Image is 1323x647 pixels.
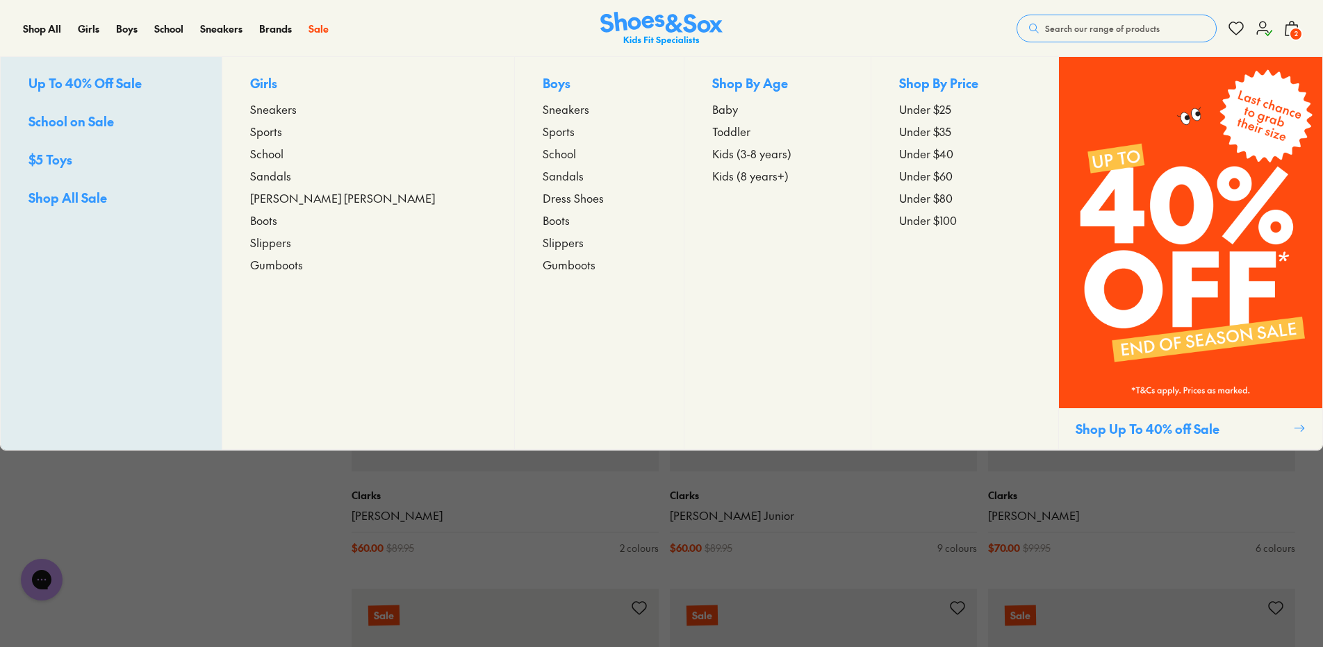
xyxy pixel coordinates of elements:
p: Clarks [670,488,977,503]
div: 2 colours [620,541,659,555]
a: School [250,145,487,162]
a: Slippers [250,234,487,251]
span: Sneakers [543,101,589,117]
a: Sale [309,22,329,36]
a: Sneakers [250,101,487,117]
a: [PERSON_NAME] [PERSON_NAME] [250,190,487,206]
span: Sandals [543,167,584,184]
span: Sandals [250,167,291,184]
p: Shop By Age [712,74,844,95]
a: Under $100 [899,212,1030,228]
a: $5 Toys [28,150,194,171]
a: Sports [543,123,656,140]
a: Toddler [712,123,844,140]
span: Gumboots [250,256,303,273]
a: Sports [250,123,487,140]
span: School [543,145,576,162]
a: Shop Up To 40% off Sale [1058,57,1322,450]
span: Dress Shoes [543,190,604,206]
span: Girls [78,22,99,35]
span: Boys [116,22,138,35]
span: Slippers [250,234,291,251]
span: Up To 40% Off Sale [28,74,142,92]
p: Sale [687,605,718,625]
div: 9 colours [937,541,977,555]
span: Sports [250,123,282,140]
span: Sneakers [250,101,297,117]
a: Sneakers [200,22,243,36]
span: Under $40 [899,145,953,162]
span: [PERSON_NAME] [PERSON_NAME] [250,190,435,206]
span: Boots [250,212,277,228]
span: $ 70.00 [988,541,1020,555]
div: 6 colours [1256,541,1295,555]
a: School [543,145,656,162]
p: Shop By Price [899,74,1030,95]
span: Slippers [543,234,584,251]
a: School [154,22,183,36]
a: [PERSON_NAME] Junior [670,508,977,523]
span: $ 89.95 [386,541,414,555]
a: Kids (8 years+) [712,167,844,184]
p: Boys [543,74,656,95]
a: Under $40 [899,145,1030,162]
a: Shop All [23,22,61,36]
img: SNS_Logo_Responsive.svg [600,12,723,46]
iframe: Gorgias live chat messenger [14,554,69,605]
span: Baby [712,101,738,117]
p: Sale [1005,605,1036,625]
a: Under $60 [899,167,1030,184]
span: Shop All [23,22,61,35]
span: Boots [543,212,570,228]
span: Kids (3-8 years) [712,145,791,162]
a: Baby [712,101,844,117]
span: Gumboots [543,256,595,273]
a: Shoes & Sox [600,12,723,46]
a: Slippers [543,234,656,251]
span: School [154,22,183,35]
a: Boots [543,212,656,228]
a: Sneakers [543,101,656,117]
a: Sandals [543,167,656,184]
a: Sandals [250,167,487,184]
p: Clarks [988,488,1295,503]
a: Kids (3-8 years) [712,145,844,162]
a: Gumboots [543,256,656,273]
span: $ 60.00 [670,541,702,555]
span: Under $25 [899,101,951,117]
a: Girls [78,22,99,36]
span: School [250,145,283,162]
span: $5 Toys [28,151,72,168]
a: Boots [250,212,487,228]
a: [PERSON_NAME] [352,508,659,523]
a: [PERSON_NAME] [988,508,1295,523]
span: $ 99.95 [1023,541,1051,555]
a: Dress Shoes [543,190,656,206]
span: Kids (8 years+) [712,167,789,184]
a: Boys [116,22,138,36]
p: Sale [368,605,400,625]
a: Brands [259,22,292,36]
p: Clarks [352,488,659,503]
span: Shop All Sale [28,189,107,206]
span: Under $60 [899,167,953,184]
a: Up To 40% Off Sale [28,74,194,95]
a: School on Sale [28,112,194,133]
span: Sale [309,22,329,35]
p: Shop Up To 40% off Sale [1076,419,1288,438]
a: Shop All Sale [28,188,194,210]
a: Gumboots [250,256,487,273]
a: Under $25 [899,101,1030,117]
span: $ 60.00 [352,541,384,555]
span: Brands [259,22,292,35]
span: Under $100 [899,212,957,228]
span: School on Sale [28,112,114,130]
a: Under $80 [899,190,1030,206]
span: 2 [1289,27,1303,41]
span: Toddler [712,123,750,140]
a: Under $35 [899,123,1030,140]
span: Search our range of products [1045,22,1160,35]
span: Sports [543,123,575,140]
span: Sneakers [200,22,243,35]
